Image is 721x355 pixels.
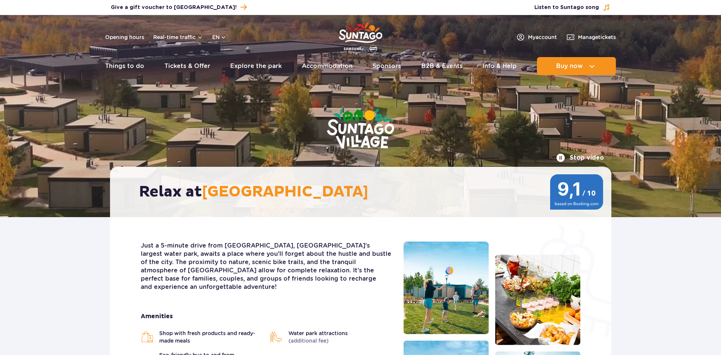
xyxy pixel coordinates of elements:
span: [GEOGRAPHIC_DATA] [202,183,368,201]
span: Water park attractions [288,329,348,344]
a: Sponsors [373,57,401,75]
span: Buy now [556,63,583,69]
button: en [212,33,226,41]
span: My account [528,33,557,41]
span: Give a gift voucher to [GEOGRAPHIC_DATA]! [111,4,237,11]
span: Listen to Suntago song [534,4,599,11]
a: Accommodation [302,57,353,75]
button: Buy now [537,57,616,75]
span: (additional fee) [288,338,329,344]
a: Explore the park [230,57,282,75]
a: Myaccount [516,33,557,42]
img: 9,1/10 wg ocen z Booking.com [549,174,604,210]
img: Suntago Village [297,79,424,180]
span: Shop with fresh products and ready-made meals [159,329,263,344]
span: Manage tickets [578,33,616,41]
a: B2B & Events [421,57,463,75]
h2: Relax at [139,183,590,201]
a: Managetickets [566,33,616,42]
a: Tickets & Offer [164,57,210,75]
a: Opening hours [105,33,144,41]
button: Real-time traffic [153,34,203,40]
button: Listen to Suntago song [534,4,610,11]
a: Give a gift voucher to [GEOGRAPHIC_DATA]! [111,2,247,12]
button: Stop video [556,153,604,162]
a: Park of Poland [339,19,382,53]
p: Just a 5-minute drive from [GEOGRAPHIC_DATA], [GEOGRAPHIC_DATA]'s largest water park, awaits a pl... [141,242,392,291]
strong: Amenities [141,312,392,320]
a: Things to do [105,57,144,75]
a: Info & Help [483,57,517,75]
